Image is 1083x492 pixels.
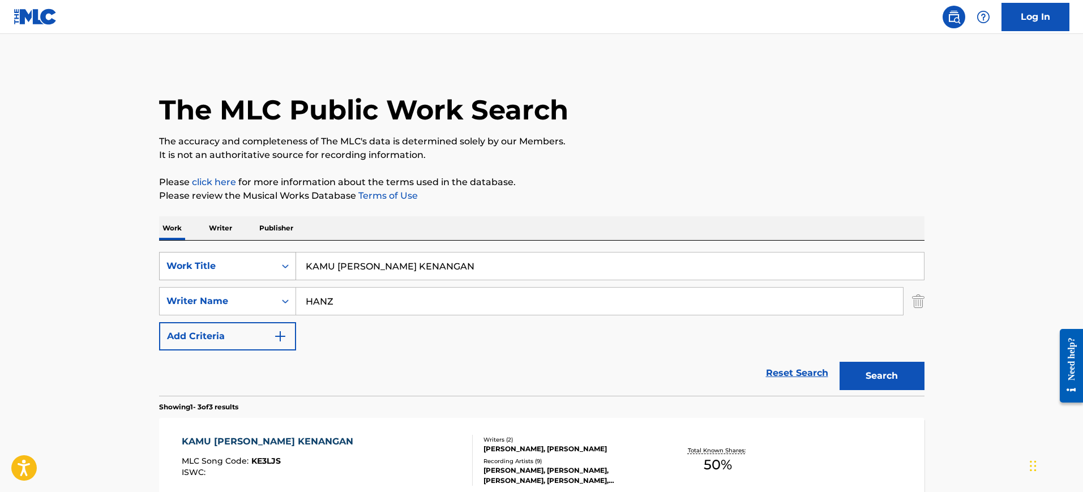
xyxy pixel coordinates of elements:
a: click here [192,177,236,187]
div: Writer Name [166,294,268,308]
p: Publisher [256,216,297,240]
img: help [977,10,990,24]
span: ISWC : [182,467,208,477]
iframe: Resource Center [1051,320,1083,412]
a: Public Search [943,6,965,28]
h1: The MLC Public Work Search [159,93,568,127]
div: [PERSON_NAME], [PERSON_NAME] [483,444,654,454]
img: Delete Criterion [912,287,924,315]
p: Please review the Musical Works Database [159,189,924,203]
p: Showing 1 - 3 of 3 results [159,402,238,412]
div: [PERSON_NAME], [PERSON_NAME], [PERSON_NAME], [PERSON_NAME], [PERSON_NAME] [483,465,654,486]
button: Add Criteria [159,322,296,350]
div: Work Title [166,259,268,273]
p: Total Known Shares: [688,446,748,455]
iframe: Chat Widget [1026,438,1083,492]
a: Log In [1001,3,1069,31]
p: Work [159,216,185,240]
span: KE3LJS [251,456,281,466]
a: Terms of Use [356,190,418,201]
p: Please for more information about the terms used in the database. [159,176,924,189]
div: Recording Artists ( 9 ) [483,457,654,465]
span: MLC Song Code : [182,456,251,466]
img: MLC Logo [14,8,57,25]
div: Drag [1030,449,1037,483]
p: Writer [206,216,236,240]
button: Search [840,362,924,390]
p: The accuracy and completeness of The MLC's data is determined solely by our Members. [159,135,924,148]
p: It is not an authoritative source for recording information. [159,148,924,162]
a: Reset Search [760,361,834,386]
div: Writers ( 2 ) [483,435,654,444]
form: Search Form [159,252,924,396]
img: 9d2ae6d4665cec9f34b9.svg [273,330,287,343]
div: KAMU [PERSON_NAME] KENANGAN [182,435,359,448]
img: search [947,10,961,24]
div: Help [972,6,995,28]
span: 50 % [704,455,732,475]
